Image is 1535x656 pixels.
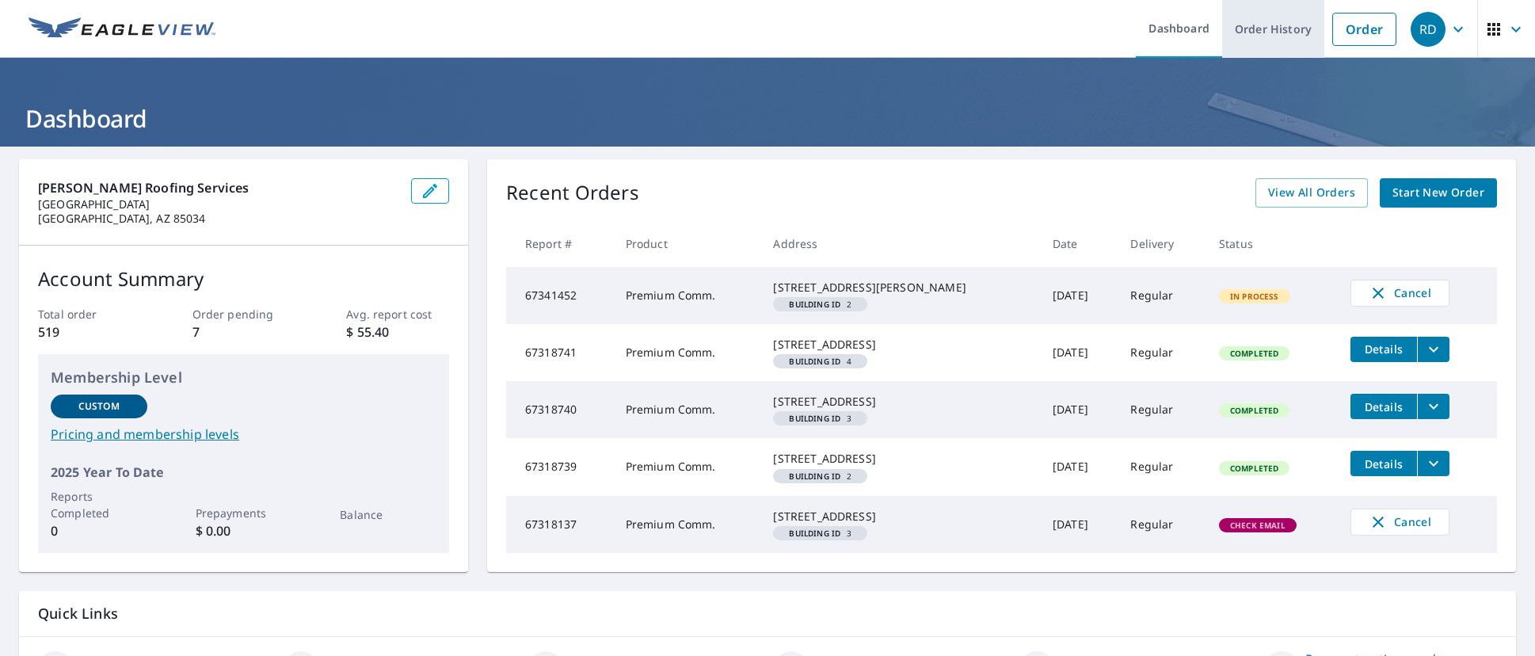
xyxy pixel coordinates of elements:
td: 67318739 [506,438,613,495]
p: [GEOGRAPHIC_DATA], AZ 85034 [38,212,398,226]
p: Total order [38,306,141,322]
div: [STREET_ADDRESS][PERSON_NAME] [773,280,1027,296]
button: detailsBtn-67318739 [1350,451,1417,476]
a: Order [1332,13,1396,46]
p: 519 [38,322,141,341]
a: Start New Order [1380,178,1497,208]
th: Status [1206,220,1338,267]
span: View All Orders [1268,183,1355,203]
span: Start New Order [1392,183,1484,203]
span: 2 [779,300,861,308]
td: 67318741 [506,324,613,381]
em: Building ID [789,414,840,422]
td: Premium Comm. [613,381,761,438]
td: Premium Comm. [613,267,761,324]
td: [DATE] [1040,496,1118,553]
em: Building ID [789,529,840,537]
p: Quick Links [38,604,1497,624]
h1: Dashboard [19,102,1516,135]
td: [DATE] [1040,381,1118,438]
p: Order pending [192,306,295,322]
td: Regular [1118,438,1206,495]
p: $ 55.40 [346,322,449,341]
div: [STREET_ADDRESS] [773,337,1027,353]
p: 0 [51,521,147,540]
td: [DATE] [1040,267,1118,324]
button: filesDropdownBtn-67318741 [1417,337,1449,362]
td: [DATE] [1040,438,1118,495]
img: EV Logo [29,17,215,41]
em: Building ID [789,300,840,308]
div: [STREET_ADDRESS] [773,451,1027,467]
th: Delivery [1118,220,1206,267]
p: Membership Level [51,367,436,388]
p: Balance [340,506,436,523]
span: Completed [1221,405,1288,416]
span: Details [1360,456,1407,471]
span: Details [1360,399,1407,414]
button: filesDropdownBtn-67318739 [1417,451,1449,476]
div: [STREET_ADDRESS] [773,509,1027,524]
td: Regular [1118,496,1206,553]
p: Account Summary [38,265,449,293]
a: Pricing and membership levels [51,425,436,444]
th: Date [1040,220,1118,267]
span: In Process [1221,291,1289,302]
em: Building ID [789,472,840,480]
span: Completed [1221,348,1288,359]
td: Regular [1118,324,1206,381]
span: Check Email [1221,520,1295,531]
p: Custom [78,399,120,414]
span: Cancel [1367,513,1433,532]
p: 7 [192,322,295,341]
span: Cancel [1367,284,1433,303]
div: [STREET_ADDRESS] [773,394,1027,410]
button: detailsBtn-67318741 [1350,337,1417,362]
span: Completed [1221,463,1288,474]
td: Premium Comm. [613,438,761,495]
th: Product [613,220,761,267]
td: [DATE] [1040,324,1118,381]
td: 67341452 [506,267,613,324]
span: 2 [779,472,861,480]
td: 67318137 [506,496,613,553]
p: Recent Orders [506,178,639,208]
td: Premium Comm. [613,496,761,553]
p: Prepayments [196,505,292,521]
button: Cancel [1350,280,1449,307]
div: RD [1411,12,1445,47]
p: 2025 Year To Date [51,463,436,482]
p: [GEOGRAPHIC_DATA] [38,197,398,212]
td: Regular [1118,381,1206,438]
button: filesDropdownBtn-67318740 [1417,394,1449,419]
td: Premium Comm. [613,324,761,381]
span: 4 [779,357,861,365]
span: 3 [779,529,861,537]
button: Cancel [1350,509,1449,536]
td: Regular [1118,267,1206,324]
th: Report # [506,220,613,267]
a: View All Orders [1255,178,1368,208]
td: 67318740 [506,381,613,438]
span: 3 [779,414,861,422]
em: Building ID [789,357,840,365]
p: [PERSON_NAME] Roofing Services [38,178,398,197]
p: Reports Completed [51,488,147,521]
p: Avg. report cost [346,306,449,322]
button: detailsBtn-67318740 [1350,394,1417,419]
span: Details [1360,341,1407,357]
p: $ 0.00 [196,521,292,540]
th: Address [760,220,1039,267]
